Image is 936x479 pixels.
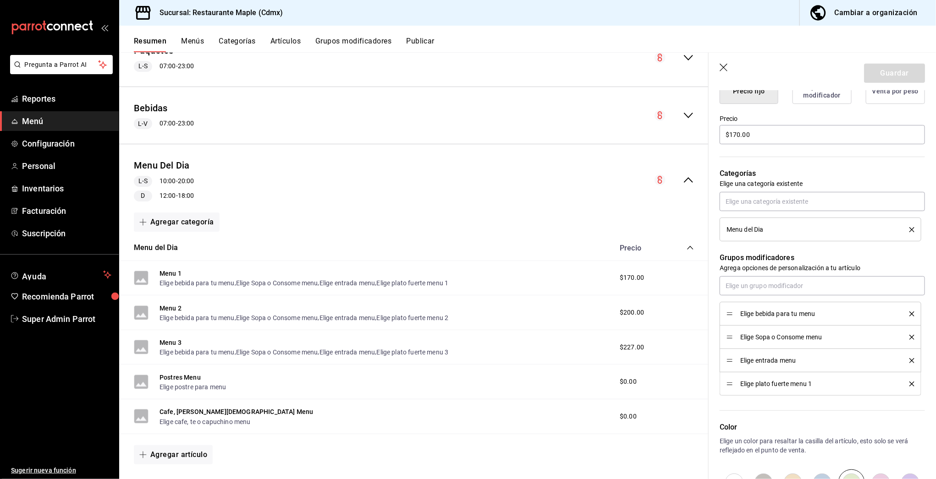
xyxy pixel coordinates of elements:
span: $0.00 [620,412,637,421]
button: Pregunta a Parrot AI [10,55,113,74]
button: delete [903,311,914,316]
button: Agregar artículo [134,445,213,464]
span: $227.00 [620,343,644,352]
input: Elige una categoría existente [720,192,925,211]
span: Sugerir nueva función [11,466,111,475]
button: Menu Del Dia [134,159,190,172]
div: collapse-menu-row [119,152,709,209]
div: 12:00 - 18:00 [134,191,194,201]
span: Suscripción [22,227,111,239]
button: Menús [181,37,204,52]
span: Elige entrada menu [740,357,896,364]
button: delete [903,227,914,232]
button: Elige cafe, te o capuchino menu [160,417,251,426]
a: Pregunta a Parrot AI [6,66,113,76]
span: Elige bebida para tu menu [740,310,896,317]
button: Bebidas [134,102,168,115]
button: Precio fijo [720,78,778,104]
div: collapse-menu-row [119,94,709,137]
button: Elige plato fuerte menu 2 [377,313,449,322]
button: Elige Sopa o Consome menu [236,313,318,322]
button: Menu 1 [160,269,182,278]
button: Publicar [406,37,435,52]
div: collapse-menu-row [119,37,709,79]
button: delete [903,335,914,340]
div: Precio [611,244,669,252]
span: $170.00 [620,273,644,283]
span: $200.00 [620,308,644,317]
button: delete [903,381,914,386]
button: Menu del Dia [134,243,178,253]
button: Elige postre para menu [160,382,226,392]
p: Categorías [720,168,925,179]
span: Recomienda Parrot [22,290,111,303]
button: Elige bebida para tu menu [160,348,235,357]
div: 07:00 - 23:00 [134,118,194,129]
button: Opción de modificador [793,78,852,104]
button: Elige Sopa o Consome menu [236,348,318,357]
button: Agregar categoría [134,212,220,232]
input: $0.00 [720,125,925,144]
input: Elige un grupo modificador [720,276,925,295]
button: Elige entrada menu [319,348,375,357]
span: Pregunta a Parrot AI [25,60,99,70]
span: D [137,191,149,201]
button: Elige entrada menu [319,313,375,322]
div: 07:00 - 23:00 [134,61,194,72]
span: Menú [22,115,111,127]
span: L-S [135,61,151,71]
span: $0.00 [620,377,637,386]
span: L-V [134,119,151,129]
p: Color [720,422,925,433]
h3: Sucursal: Restaurante Maple (Cdmx) [152,7,283,18]
span: Inventarios [22,182,111,195]
button: Resumen [134,37,166,52]
span: Facturación [22,205,111,217]
button: collapse-category-row [687,244,694,251]
button: Menu 3 [160,338,182,347]
div: Cambiar a organización [835,6,918,19]
button: Artículos [270,37,301,52]
div: navigation tabs [134,37,936,52]
button: Postres Menu [160,373,201,382]
p: Grupos modificadores [720,252,925,263]
button: delete [903,358,914,363]
p: Elige un color para resaltar la casilla del artículo, esto solo se verá reflejado en el punto de ... [720,436,925,455]
span: Super Admin Parrot [22,313,111,325]
button: Elige bebida para tu menu [160,278,235,288]
div: 10:00 - 20:00 [134,176,194,187]
span: Elige Sopa o Consome menu [740,334,896,340]
div: , , , [160,347,448,357]
p: Elige una categoría existente [720,179,925,188]
p: Agrega opciones de personalización a tu artículo [720,263,925,272]
button: Menu 2 [160,304,182,313]
button: Grupos modificadores [315,37,391,52]
span: Elige plato fuerte menu 1 [740,381,896,387]
button: Elige plato fuerte menu 1 [377,278,449,288]
div: , , , [160,313,448,322]
span: Menu del Dia [727,226,764,233]
span: Reportes [22,93,111,105]
button: Venta por peso [866,78,925,104]
span: Ayuda [22,269,99,280]
span: Personal [22,160,111,172]
button: Categorías [219,37,256,52]
button: Elige Sopa o Consome menu [236,278,318,288]
button: Cafe, [PERSON_NAME][DEMOGRAPHIC_DATA] Menu [160,407,313,416]
label: Precio [720,116,925,122]
button: Elige bebida para tu menu [160,313,235,322]
div: , , , [160,278,448,288]
button: open_drawer_menu [101,24,108,31]
button: Elige entrada menu [319,278,375,288]
button: Elige plato fuerte menu 3 [377,348,449,357]
span: L-S [135,176,151,186]
span: Configuración [22,137,111,150]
